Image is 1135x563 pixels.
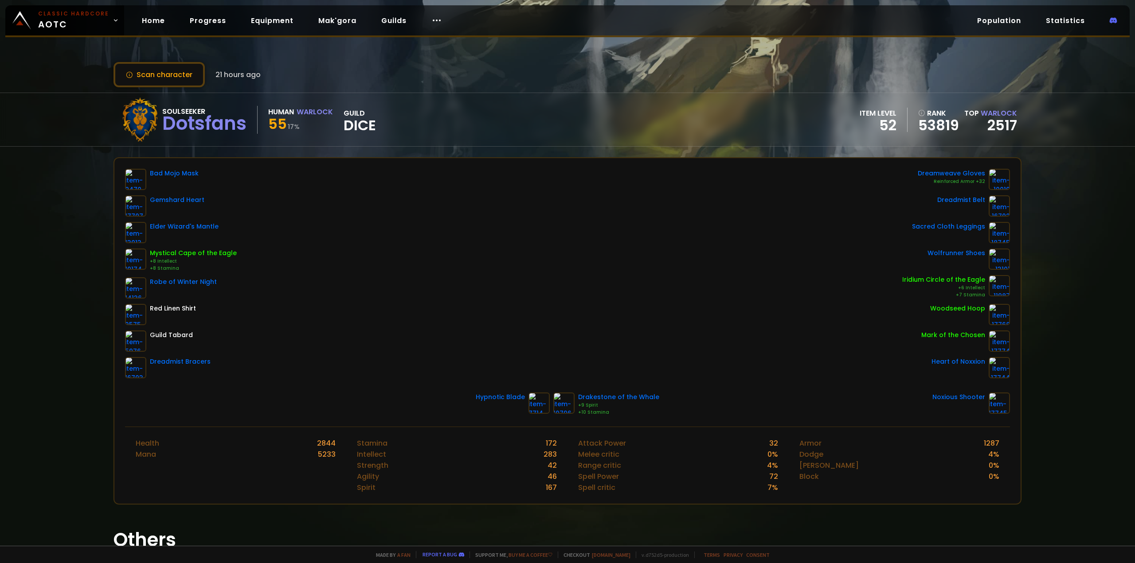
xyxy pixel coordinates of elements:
[125,195,146,217] img: item-17707
[150,195,204,205] div: Gemshard Heart
[311,12,364,30] a: Mak'gora
[578,482,615,493] div: Spell critic
[528,392,550,414] img: item-7714
[769,438,778,449] div: 32
[344,108,376,132] div: guild
[989,248,1010,270] img: item-13101
[215,69,261,80] span: 21 hours ago
[930,304,985,313] div: Woodseed Hoop
[987,115,1017,135] a: 2517
[592,551,630,558] a: [DOMAIN_NAME]
[509,551,552,558] a: Buy me a coffee
[902,291,985,299] div: +7 Stamina
[799,460,859,471] div: [PERSON_NAME]
[357,460,388,471] div: Strength
[544,449,557,460] div: 283
[125,222,146,243] img: item-13013
[113,526,1021,554] h1: Others
[150,304,196,313] div: Red Linen Shirt
[546,438,557,449] div: 172
[989,169,1010,190] img: item-10019
[125,248,146,270] img: item-10174
[989,304,1010,325] img: item-17768
[860,108,896,119] div: item level
[297,106,333,117] div: Warlock
[799,449,823,460] div: Dodge
[918,108,959,119] div: rank
[769,471,778,482] div: 72
[704,551,720,558] a: Terms
[932,392,985,402] div: Noxious Shooter
[150,248,237,258] div: Mystical Cape of the Eagle
[767,482,778,493] div: 7 %
[548,460,557,471] div: 42
[318,449,336,460] div: 5233
[578,471,619,482] div: Spell Power
[746,551,770,558] a: Consent
[344,119,376,132] span: Dice
[578,438,626,449] div: Attack Power
[578,409,659,416] div: +10 Stamina
[150,277,217,287] div: Robe of Winter Night
[162,106,247,117] div: Soulseeker
[918,119,959,132] a: 53819
[918,178,985,185] div: Reinforced Armor +32
[767,449,778,460] div: 0 %
[38,10,109,31] span: AOTC
[150,169,199,178] div: Bad Mojo Mask
[964,108,1017,119] div: Top
[578,402,659,409] div: +9 Spirit
[984,438,999,449] div: 1287
[578,460,621,471] div: Range critic
[724,551,743,558] a: Privacy
[989,460,999,471] div: 0 %
[989,330,1010,352] img: item-17774
[357,449,386,460] div: Intellect
[548,471,557,482] div: 46
[357,438,387,449] div: Stamina
[125,304,146,325] img: item-2575
[470,551,552,558] span: Support me,
[921,330,985,340] div: Mark of the Chosen
[150,222,219,231] div: Elder Wizard's Mantle
[1039,12,1092,30] a: Statistics
[902,284,985,291] div: +6 Intellect
[636,551,689,558] span: v. d752d5 - production
[5,5,124,35] a: Classic HardcoreAOTC
[38,10,109,18] small: Classic Hardcore
[136,438,159,449] div: Health
[317,438,336,449] div: 2844
[578,449,619,460] div: Melee critic
[162,117,247,130] div: Dotsfans
[546,482,557,493] div: 167
[288,122,300,131] small: 17 %
[989,195,1010,217] img: item-16702
[423,551,457,558] a: Report a bug
[244,12,301,30] a: Equipment
[476,392,525,402] div: Hypnotic Blade
[183,12,233,30] a: Progress
[553,392,575,414] img: item-10796
[136,449,156,460] div: Mana
[799,471,819,482] div: Block
[150,357,211,366] div: Dreadmist Bracers
[397,551,411,558] a: a fan
[125,169,146,190] img: item-9470
[578,392,659,402] div: Drakestone of the Whale
[981,108,1017,118] span: Warlock
[371,551,411,558] span: Made by
[125,357,146,378] img: item-16703
[125,330,146,352] img: item-5976
[918,169,985,178] div: Dreamweave Gloves
[989,222,1010,243] img: item-18745
[928,248,985,258] div: Wolfrunner Shoes
[113,62,205,87] button: Scan character
[912,222,985,231] div: Sacred Cloth Leggings
[989,471,999,482] div: 0 %
[125,277,146,299] img: item-14136
[558,551,630,558] span: Checkout
[988,449,999,460] div: 4 %
[902,275,985,284] div: Iridium Circle of the Eagle
[150,330,193,340] div: Guild Tabard
[860,119,896,132] div: 52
